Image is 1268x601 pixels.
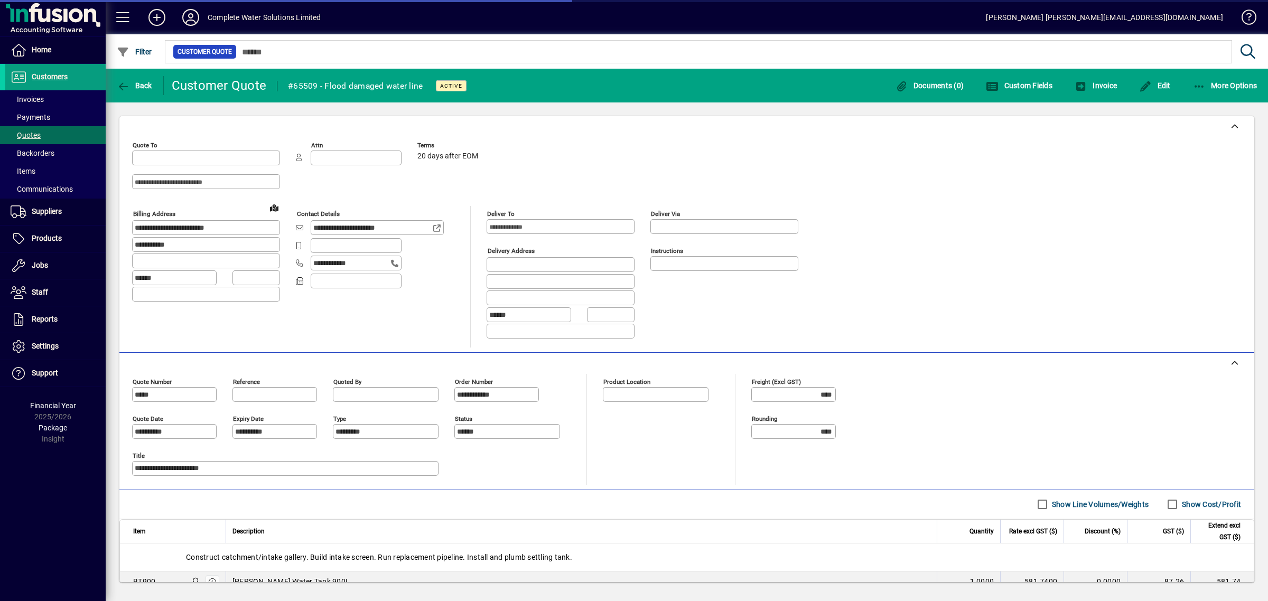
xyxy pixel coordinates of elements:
[174,8,208,27] button: Profile
[970,576,994,587] span: 1.0000
[5,226,106,252] a: Products
[233,415,264,422] mat-label: Expiry date
[417,142,481,149] span: Terms
[1136,76,1173,95] button: Edit
[30,401,76,410] span: Financial Year
[440,82,462,89] span: Active
[5,279,106,306] a: Staff
[133,576,155,587] div: BT900
[133,452,145,459] mat-label: Title
[1007,576,1057,587] div: 581.7400
[11,113,50,121] span: Payments
[232,525,265,537] span: Description
[333,415,346,422] mat-label: Type
[1064,571,1127,593] td: 0.0000
[32,234,62,242] span: Products
[5,333,106,360] a: Settings
[11,167,35,175] span: Items
[32,288,48,296] span: Staff
[969,525,994,537] span: Quantity
[1190,571,1254,593] td: 581.74
[1139,81,1171,90] span: Edit
[32,207,62,215] span: Suppliers
[752,378,801,385] mat-label: Freight (excl GST)
[651,247,683,255] mat-label: Instructions
[1085,525,1121,537] span: Discount (%)
[133,378,172,385] mat-label: Quote number
[1127,571,1190,593] td: 87.26
[1197,520,1241,543] span: Extend excl GST ($)
[1075,81,1117,90] span: Invoice
[5,37,106,63] a: Home
[1190,76,1260,95] button: More Options
[140,8,174,27] button: Add
[5,180,106,198] a: Communications
[5,144,106,162] a: Backorders
[133,142,157,149] mat-label: Quote To
[5,252,106,279] a: Jobs
[11,95,44,104] span: Invoices
[1050,499,1149,510] label: Show Line Volumes/Weights
[417,152,478,161] span: 20 days after EOM
[5,306,106,333] a: Reports
[32,45,51,54] span: Home
[603,378,650,385] mat-label: Product location
[117,48,152,56] span: Filter
[178,46,232,57] span: Customer Quote
[986,9,1223,26] div: [PERSON_NAME] [PERSON_NAME][EMAIL_ADDRESS][DOMAIN_NAME]
[32,261,48,269] span: Jobs
[32,342,59,350] span: Settings
[133,525,146,537] span: Item
[892,76,966,95] button: Documents (0)
[1234,2,1255,36] a: Knowledge Base
[266,199,283,216] a: View on map
[5,90,106,108] a: Invoices
[651,210,680,218] mat-label: Deliver via
[133,415,163,422] mat-label: Quote date
[455,378,493,385] mat-label: Order number
[106,76,164,95] app-page-header-button: Back
[114,42,155,61] button: Filter
[32,315,58,323] span: Reports
[114,76,155,95] button: Back
[11,149,54,157] span: Backorders
[1009,525,1057,537] span: Rate excl GST ($)
[5,162,106,180] a: Items
[233,378,260,385] mat-label: Reference
[189,576,201,587] span: Motueka
[120,543,1254,571] div: Construct catchment/intake gallery. Build intake screen. Run replacement pipeline. Install and pl...
[172,77,267,94] div: Customer Quote
[32,72,68,81] span: Customers
[895,81,964,90] span: Documents (0)
[1163,525,1184,537] span: GST ($)
[1193,81,1257,90] span: More Options
[752,415,777,422] mat-label: Rounding
[117,81,152,90] span: Back
[5,199,106,225] a: Suppliers
[232,576,350,587] span: [PERSON_NAME] Water Tank 900L
[455,415,472,422] mat-label: Status
[5,108,106,126] a: Payments
[39,424,67,432] span: Package
[1072,76,1120,95] button: Invoice
[5,126,106,144] a: Quotes
[1180,499,1241,510] label: Show Cost/Profit
[32,369,58,377] span: Support
[11,131,41,139] span: Quotes
[208,9,321,26] div: Complete Water Solutions Limited
[333,378,361,385] mat-label: Quoted by
[983,76,1055,95] button: Custom Fields
[986,81,1052,90] span: Custom Fields
[288,78,423,95] div: #65509 - Flood damaged water line
[487,210,515,218] mat-label: Deliver To
[11,185,73,193] span: Communications
[5,360,106,387] a: Support
[311,142,323,149] mat-label: Attn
